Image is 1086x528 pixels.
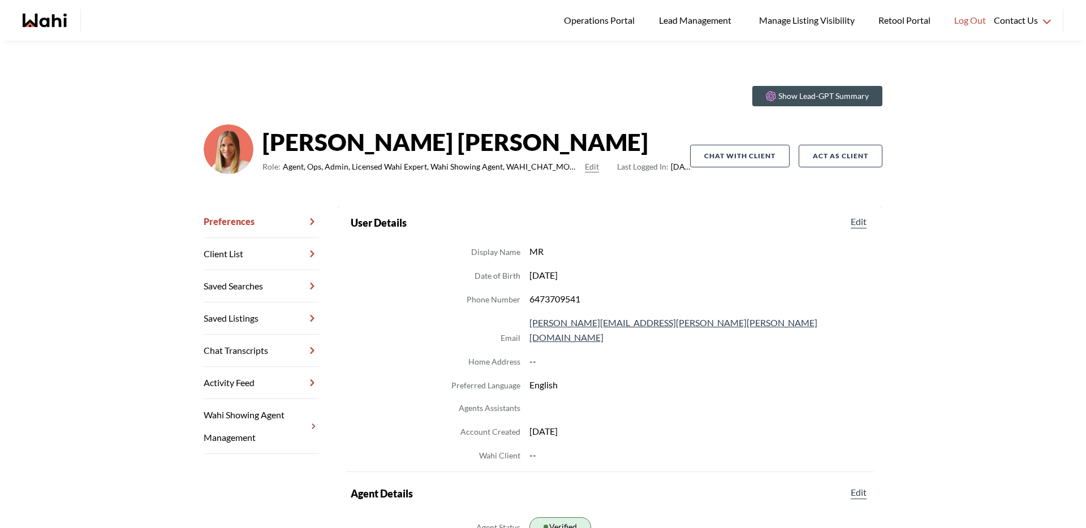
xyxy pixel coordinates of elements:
[204,302,319,335] a: Saved Listings
[283,160,580,174] span: Agent, Ops, Admin, Licensed Wahi Expert, Wahi Showing Agent, WAHI_CHAT_MODERATOR
[204,238,319,270] a: Client List
[564,13,639,28] span: Operations Portal
[204,270,319,302] a: Saved Searches
[351,486,413,501] h2: Agent Details
[585,160,599,174] button: Edit
[529,378,869,392] dd: English
[954,13,986,28] span: Log Out
[617,160,690,174] span: [DATE]
[204,206,319,238] a: Preferences
[468,355,520,369] dt: Home Address
[451,379,520,392] dt: Preferred Language
[529,292,869,306] dd: 6473709541
[529,424,869,439] dd: [DATE]
[471,245,520,259] dt: Display Name
[752,86,882,106] button: Show Lead-GPT Summary
[799,145,882,167] button: Act as Client
[756,13,858,28] span: Manage Listing Visibility
[262,160,281,174] span: Role:
[659,13,735,28] span: Lead Management
[529,354,869,369] dd: --
[690,145,790,167] button: Chat with client
[204,399,319,454] a: Wahi Showing Agent Management
[479,449,520,462] dt: Wahi Client
[848,486,869,499] button: Edit
[262,125,690,159] strong: [PERSON_NAME] [PERSON_NAME]
[878,13,934,28] span: Retool Portal
[529,448,869,462] dd: --
[529,244,869,259] dd: MR
[475,269,520,283] dt: Date of Birth
[778,90,869,102] p: Show Lead-GPT Summary
[467,293,520,306] dt: Phone Number
[529,315,869,345] dd: [PERSON_NAME][EMAIL_ADDRESS][PERSON_NAME][PERSON_NAME][DOMAIN_NAME]
[460,425,520,439] dt: Account Created
[459,401,520,415] dt: Agents Assistants
[848,215,869,228] button: Edit
[23,14,67,27] a: Wahi homepage
[351,215,407,231] h2: User Details
[204,367,319,399] a: Activity Feed
[529,268,869,283] dd: [DATE]
[501,331,520,345] dt: Email
[617,162,669,171] span: Last Logged In:
[204,124,253,174] img: 0f07b375cde2b3f9.png
[204,335,319,367] a: Chat Transcripts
